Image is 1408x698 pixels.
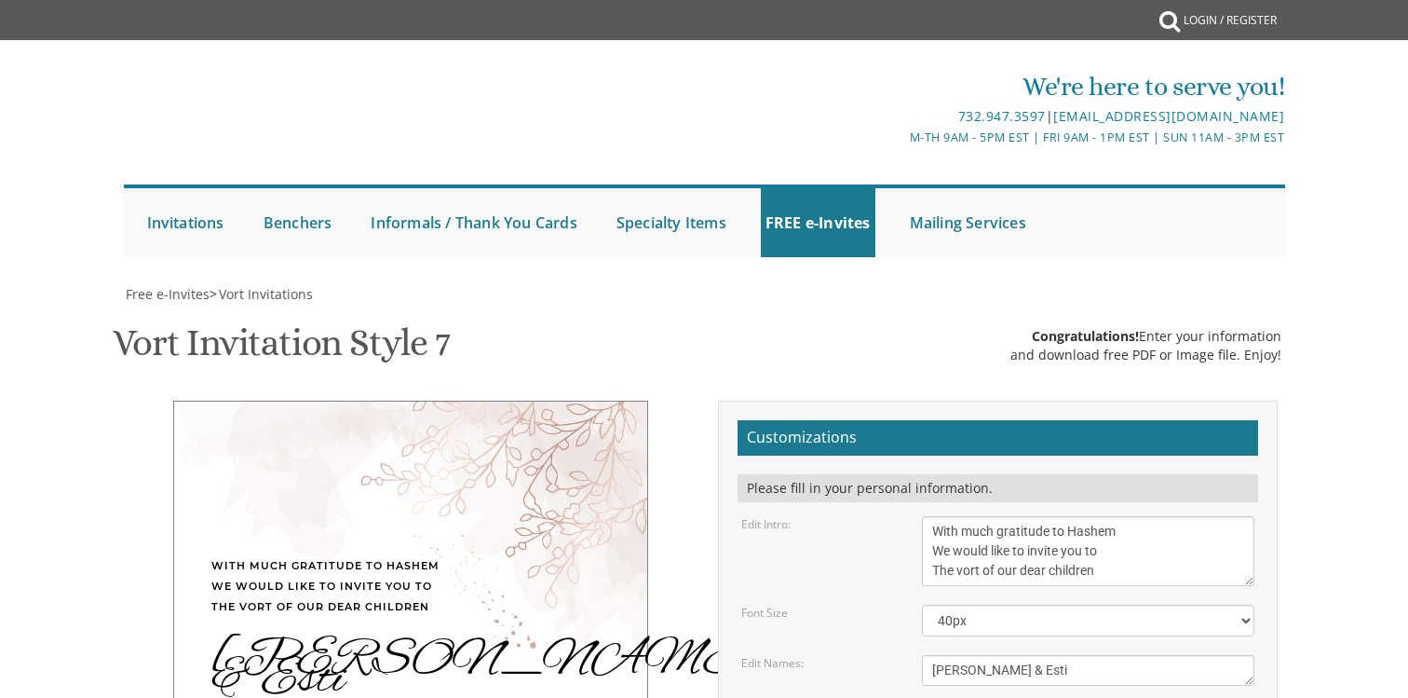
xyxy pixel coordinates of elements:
div: We're here to serve you! [511,68,1284,105]
div: | [511,105,1284,128]
div: Please fill in your personal information. [738,474,1258,502]
span: Vort Invitations [219,285,313,303]
a: Mailing Services [905,188,1031,257]
a: Specialty Items [612,188,731,257]
a: Free e-Invites [124,285,210,303]
a: FREE e-Invites [761,188,875,257]
a: Invitations [142,188,229,257]
a: Benchers [259,188,337,257]
a: [EMAIL_ADDRESS][DOMAIN_NAME] [1053,107,1284,125]
div: and download free PDF or Image file. Enjoy! [1010,346,1281,364]
h2: Customizations [738,420,1258,456]
div: With much gratitude to Hashem We would like to invite you to The vort of our dear children [211,555,610,617]
span: > [210,285,313,303]
a: 732.947.3597 [958,107,1046,125]
label: Font Size [741,605,788,621]
a: Informals / Thank You Cards [366,188,581,257]
label: Edit Names: [741,655,804,671]
textarea: [PERSON_NAME] & Esti [922,655,1255,686]
span: Free e-Invites [126,285,210,303]
span: Congratulations! [1032,327,1139,345]
div: Enter your information [1010,327,1281,346]
textarea: With much gratitude to Hashem We would like to invite you to The vort of our dear children [922,516,1255,586]
div: M-Th 9am - 5pm EST | Fri 9am - 1pm EST | Sun 11am - 3pm EST [511,128,1284,147]
h1: Vort Invitation Style 7 [113,322,449,377]
label: Edit Intro: [741,516,791,532]
div: [PERSON_NAME] & Esti [211,650,610,691]
a: Vort Invitations [217,285,313,303]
